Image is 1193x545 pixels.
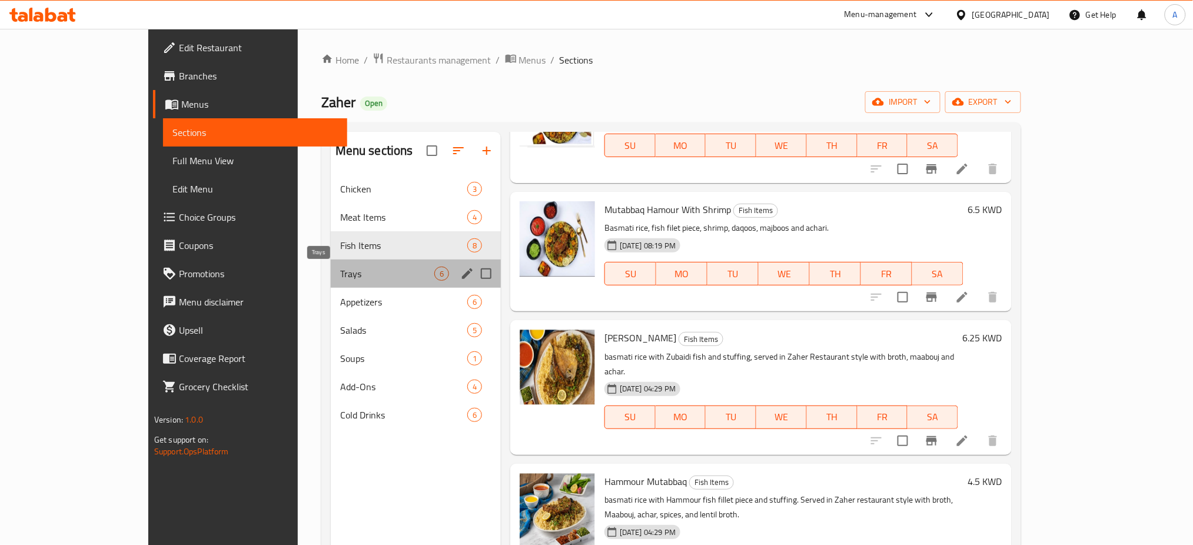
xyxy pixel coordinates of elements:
span: Appetizers [340,295,467,309]
span: Get support on: [154,432,208,447]
button: Branch-specific-item [918,155,946,183]
span: Edit Restaurant [179,41,338,55]
span: 6 [435,268,448,280]
span: MO [661,265,703,283]
button: TU [707,262,759,285]
span: Zaher [321,89,355,115]
span: Select all sections [420,138,444,163]
span: [DATE] 04:29 PM [615,527,680,538]
button: SA [908,406,958,429]
span: Fish Items [690,476,733,489]
span: 6 [468,297,481,308]
span: import [875,95,931,109]
span: TU [712,265,754,283]
div: Fish Items [679,332,723,346]
button: import [865,91,941,113]
button: Branch-specific-item [918,283,946,311]
a: Menu disclaimer [153,288,348,316]
button: WE [759,262,810,285]
span: Add-Ons [340,380,467,394]
span: 5 [468,325,481,336]
button: TU [706,406,756,429]
span: Chicken [340,182,467,196]
a: Menus [505,52,546,68]
span: Select to update [890,285,915,310]
button: FR [861,262,912,285]
a: Edit Menu [163,175,348,203]
button: TH [807,406,858,429]
a: Coupons [153,231,348,260]
span: TU [710,408,752,426]
span: 6 [468,410,481,421]
span: Fish Items [734,204,777,217]
div: Trays6edit [331,260,501,288]
div: Cold Drinks6 [331,401,501,429]
button: MO [656,262,707,285]
div: Fish Items8 [331,231,501,260]
button: FR [858,406,908,429]
button: Add section [473,137,501,165]
span: 4 [468,381,481,393]
div: Menu-management [845,8,917,22]
span: 8 [468,240,481,251]
span: Fish Items [340,238,467,252]
span: Sort sections [444,137,473,165]
button: TH [807,134,858,157]
span: Promotions [179,267,338,281]
span: Upsell [179,323,338,337]
li: / [496,53,500,67]
p: basmati rice with Hammour fish fillet piece and stuffing. Served in Zaher restaurant style with b... [604,493,963,522]
span: export [955,95,1012,109]
div: Add-Ons4 [331,373,501,401]
button: Branch-specific-item [918,427,946,455]
span: Cold Drinks [340,408,467,422]
p: Basmati rice, fish filet piece, shrimp, daqoos, majboos and achari. [604,221,963,235]
nav: Menu sections [331,170,501,434]
span: Edit Menu [172,182,338,196]
span: SU [610,137,651,154]
span: Soups [340,351,467,365]
span: WE [761,408,802,426]
button: SA [912,262,963,285]
button: MO [656,134,706,157]
button: MO [656,406,706,429]
button: FR [858,134,908,157]
span: MO [660,408,702,426]
span: Full Menu View [172,154,338,168]
span: Mutabbaq Hamour With Shrimp [604,201,731,218]
a: Sections [163,118,348,147]
span: Branches [179,69,338,83]
span: SU [610,265,652,283]
img: Zubaidi Mutabbaq [520,330,595,405]
a: Coverage Report [153,344,348,373]
span: WE [761,137,802,154]
span: FR [862,408,903,426]
button: SA [908,134,958,157]
h2: Menu sections [335,142,413,159]
button: WE [756,134,807,157]
a: Support.OpsPlatform [154,444,229,459]
span: MO [660,137,702,154]
img: Mutabbaq Hamour With Shrimp [520,201,595,277]
span: SA [912,137,953,154]
span: TH [815,265,856,283]
div: Fish Items [689,476,734,490]
span: Hammour Mutabbaq [604,473,687,490]
span: Coupons [179,238,338,252]
span: Select to update [890,428,915,453]
div: Salads5 [331,316,501,344]
a: Menus [153,90,348,118]
a: Upsell [153,316,348,344]
span: FR [862,137,903,154]
button: delete [979,427,1007,455]
a: Full Menu View [163,147,348,175]
div: Open [360,97,387,111]
div: items [467,323,482,337]
span: 1 [468,353,481,364]
button: delete [979,283,1007,311]
button: TU [706,134,756,157]
span: Version: [154,412,183,427]
button: edit [458,265,476,283]
button: export [945,91,1021,113]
